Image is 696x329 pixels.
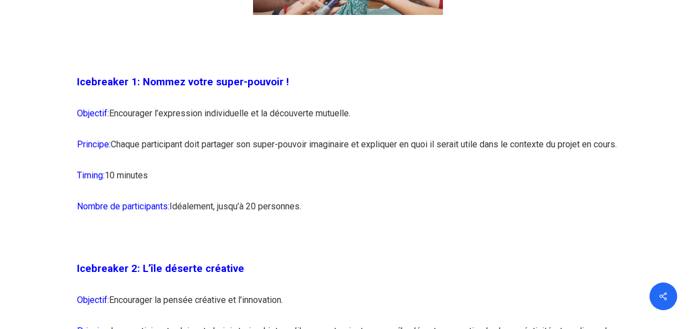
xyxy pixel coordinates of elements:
[77,291,618,322] p: Encourager la pensée créative et l’innovation.
[77,198,618,229] p: Idéalement, jusqu’à 20 personnes.
[77,167,618,198] p: 10 minutes
[77,263,244,275] span: Icebreaker 2: L’île déserte créative
[77,170,105,181] span: Timing:
[77,108,109,119] span: Objectif:
[77,295,109,305] span: Objectif:
[77,105,618,136] p: Encourager l’expression individuelle et la découverte mutuelle.
[77,139,111,150] span: Principe:
[77,136,618,167] p: Chaque participant doit partager son super-pouvoir imaginaire et expliquer en quoi il serait util...
[77,201,169,212] span: Nombre de participants:
[77,76,289,88] span: Icebreaker 1: Nommez votre super-pouvoir !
